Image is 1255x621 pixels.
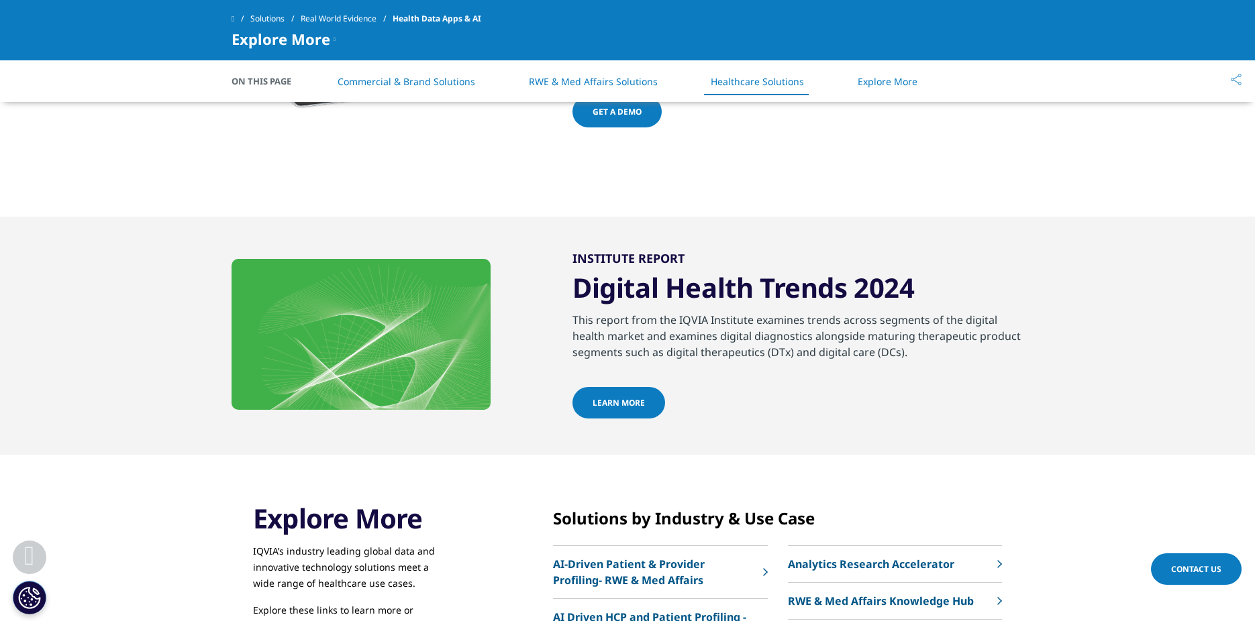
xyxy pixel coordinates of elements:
a: RWE & Med Affairs Solutions [529,75,658,88]
a: AI-Driven Patient & Provider Profiling- RWE & Med Affairs​ [553,546,767,599]
a: Healthcare Solutions [711,75,804,88]
button: Configuración de cookies [13,581,46,614]
h3: Explore More [253,502,477,535]
span: Get a demo [593,106,642,117]
div: Solutions by Industry & Use Case [553,502,1002,535]
p: RWE & Med Affairs Knowledge Hub [788,593,974,609]
span: On This Page [232,74,305,88]
a: Explore More [858,75,917,88]
p: This report from the IQVIA Institute examines trends across segments of the digital health market... [572,312,1023,360]
h3: Digital Health Trends 2024 [572,271,1023,312]
h2: Institute Report [572,250,1023,271]
a: Solutions [250,7,301,31]
a: Analytics Research Accelerator [788,546,1002,583]
a: Real World Evidence [301,7,393,31]
a: RWE & Med Affairs Knowledge Hub [788,583,1002,620]
p: IQVIA’s industry leading global data and innovative technology solutions meet a wide range of hea... [253,543,442,591]
span: Explore More [232,31,330,47]
a: Commercial & Brand Solutions [338,75,475,88]
a: Contact Us [1151,553,1242,585]
span: Contact Us [1171,563,1221,575]
a: Learn more [572,387,665,418]
p: Analytics Research Accelerator [788,556,954,572]
a: Get a demo [572,96,662,127]
span: Health Data Apps & AI [393,7,481,31]
p: AI-Driven Patient & Provider Profiling- RWE & Med Affairs​ [553,556,756,588]
span: Learn more [593,397,645,408]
